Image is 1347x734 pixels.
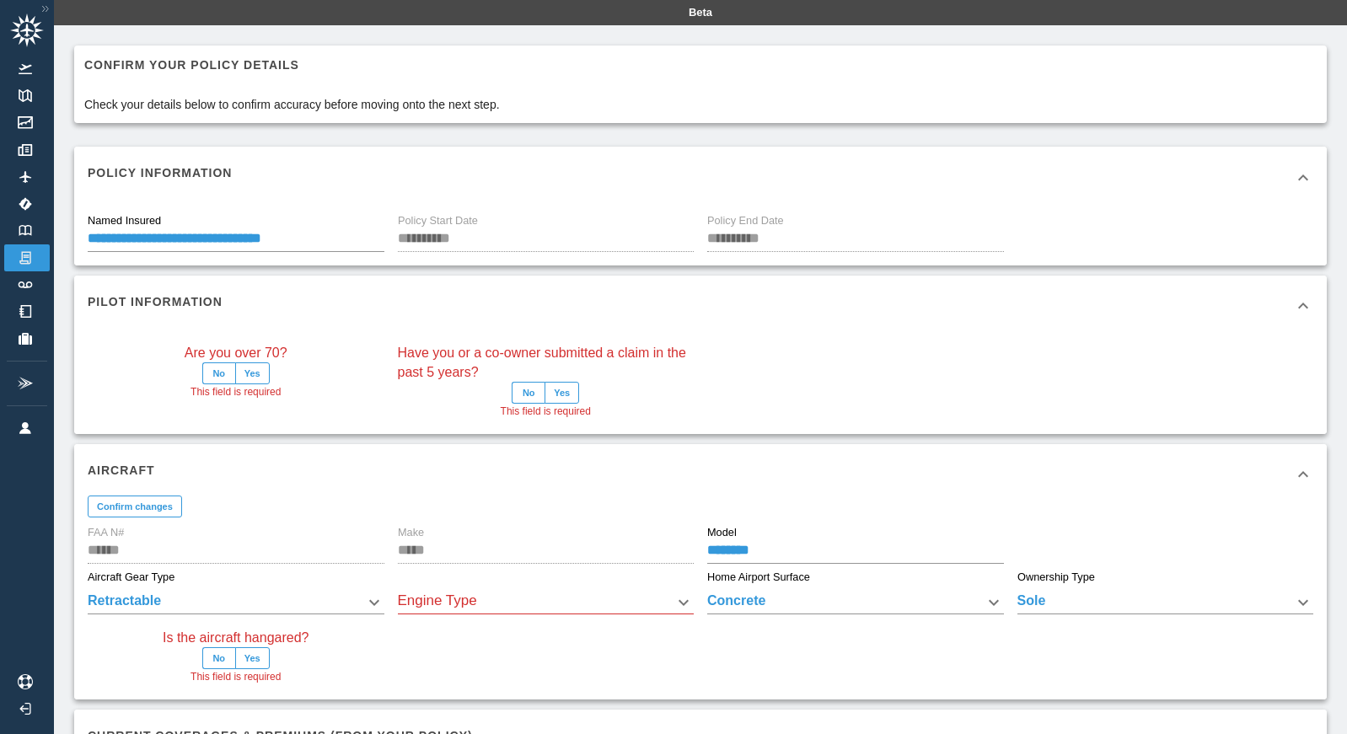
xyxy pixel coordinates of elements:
p: Check your details below to confirm accuracy before moving onto the next step. [84,96,500,113]
label: Home Airport Surface [707,570,810,585]
label: Is the aircraft hangared? [163,628,309,647]
span: This field is required [501,404,591,421]
h6: Policy Information [88,163,232,182]
div: Concrete [707,591,1004,614]
div: Pilot Information [74,276,1327,336]
label: Have you or a co-owner submitted a claim in the past 5 years? [398,343,695,382]
label: Policy Start Date [398,213,478,228]
div: Sole [1017,591,1314,614]
h6: Pilot Information [88,292,223,311]
span: This field is required [191,384,281,401]
div: Retractable [88,591,384,614]
button: No [202,362,236,384]
button: Yes [235,647,270,669]
span: This field is required [191,669,281,686]
button: No [202,647,236,669]
label: Policy End Date [707,213,784,228]
h6: Confirm your policy details [84,56,500,74]
h6: Aircraft [88,461,155,480]
label: Aircraft Gear Type [88,570,174,585]
label: Model [707,526,737,541]
label: Ownership Type [1017,570,1095,585]
label: Named Insured [88,213,161,228]
button: Yes [235,362,270,384]
label: Are you over 70? [185,343,287,362]
div: Aircraft [74,444,1327,505]
label: Make [398,526,424,541]
button: No [512,382,545,404]
button: Yes [545,382,579,404]
div: Policy Information [74,147,1327,207]
label: FAA N# [88,526,124,541]
button: Confirm changes [88,496,182,517]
